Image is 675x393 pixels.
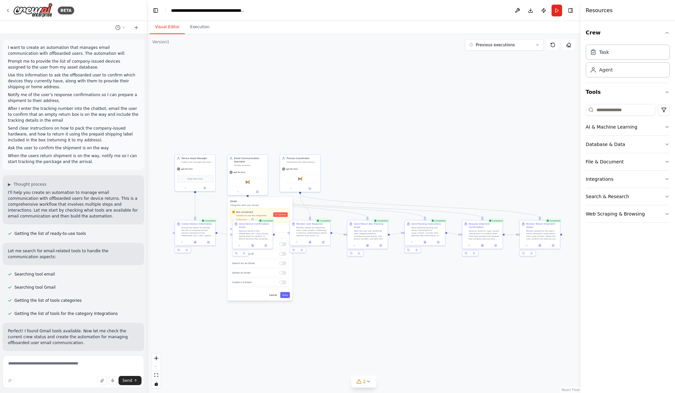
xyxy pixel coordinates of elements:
div: CompletedSend Packing InstructionsSend detailed packing and return instructions to {user_email}. ... [404,220,446,255]
div: Process Coordinator [287,157,318,160]
span: Getting the list of tools for the category Integrations [14,311,118,316]
div: Completed [315,219,332,223]
div: Completed [200,219,217,223]
nav: breadcrumb [171,7,245,14]
span: Thought process [13,182,46,187]
button: Integrations [586,171,670,188]
span: gpt-4o-mini [286,168,298,170]
button: AI & Machine Learning [586,118,670,135]
label: Available Tools [230,228,290,230]
button: View output [533,243,547,247]
button: 2 [351,376,377,388]
button: Upload files [98,376,107,385]
button: View output [360,243,374,247]
h4: Resources [586,7,613,14]
g: Edge from 88fa6f2f-a270-466e-8170-1186c2966c38 to 7e683252-ef96-4c33-bf97-747a4a7dd8ae [193,193,197,218]
button: Open in side panel [300,187,319,191]
g: Edge from 7e683252-ef96-4c33-bf97-747a4a7dd8ae to 7e99223d-5591-4f9e-b2eb-be92d8eb6e7d [217,231,230,236]
span: Drop tools here [187,177,203,180]
g: Edge from a9ae1a78-039e-4adc-ad9d-e9896555a2c9 to ad0f4008-ca6e-4e60-81fa-b30345b7c31b [246,197,484,218]
g: Edge from a9ae1a78-039e-4adc-ad9d-e9896555a2c9 to 30a5aa52-6179-440e-80ad-dd3b35eb024b [246,197,369,218]
div: Completed [430,219,447,223]
div: Web Scraping & Browsing [586,211,645,217]
div: File & Document [586,158,624,165]
button: Open in side panel [203,240,214,244]
p: Perfect! I found Gmail tools available. Now let me check the current crew status and create the a... [8,328,139,346]
p: Notify me of the user’s response confirmations so I can prepare a shipment to their address. [8,92,139,104]
div: Integrations [586,176,613,182]
div: Agent [599,67,613,73]
p: When the users return shipment is on the way, notify me so I can start tracking the parckage and ... [8,153,139,165]
span: Recheck [239,218,247,221]
div: React Flow controls [152,354,161,388]
p: Integrate with you Gmail [230,204,290,207]
div: Completed [373,219,389,223]
span: Getting the list of ready-to-use tools [14,231,86,236]
div: Email Communication SpecialistHandle all email communications with offboarded users regarding dev... [227,155,268,196]
p: Use this information to ask the offboarded user to confirm which devices they currently have, alo... [8,72,139,90]
div: Send Device Confirmation Email [239,222,271,229]
button: Visual Editor [150,20,185,34]
div: Monitor Return Shipment Status [526,222,558,229]
img: Gmail [246,180,250,184]
button: Open in side panel [317,240,329,244]
button: Execution [185,20,215,34]
div: BETA [58,7,74,14]
div: Send detailed packing and return instructions to {user_email}. Include clear step-by-step instruc... [411,226,443,237]
button: Send [119,376,142,385]
button: Open in side panel [195,186,214,190]
button: View output [475,243,489,247]
g: Edge from dd5d08d1-52f0-4ea4-b94e-f5468922062c to ad0f4008-ca6e-4e60-81fa-b30345b7c31b [447,231,460,236]
g: Edge from 7a6e8c01-cb10-4be3-b0ee-6ac46e2238f2 to 30a5aa52-6179-440e-80ad-dd3b35eb024b [332,231,345,236]
div: CompletedMonitor Return Shipment StatusMonitor emails for the user's return shipment confirmation... [519,220,560,258]
g: Edge from 30a5aa52-6179-440e-80ad-dd3b35eb024b to dd5d08d1-52f0-4ea4-b94e-f5468922062c [390,231,403,236]
div: Completed [258,219,274,223]
button: Open in side panel [260,243,271,247]
button: zoom in [152,354,161,362]
button: Previous executions [465,39,544,51]
div: After the user has confirmed their shipping address, company-issued assets, and phone number, and... [354,230,386,240]
div: CompletedRequest Shipment ConfirmationSend an email to {user_email} asking them to confirm when t... [462,220,503,258]
button: Switch to previous chat [113,24,128,31]
button: Hide left sidebar [151,6,160,15]
p: After I enter the tracking number into the chatbot, email the user to confirm that an empty retur... [8,106,139,123]
button: Open in side panel [432,240,444,244]
button: Save [280,292,290,298]
button: View output [303,240,317,244]
a: React Flow attribution [562,388,579,392]
p: Let me search for email-related tools to handle the communication aspects: [8,248,139,260]
g: Edge from ad0f4008-ca6e-4e60-81fa-b30345b7c31b to e2bda2c6-e09c-44ed-9df5-cd2742e7ca67 [505,233,517,236]
button: Crew [586,24,670,42]
button: Connect [273,212,288,217]
p: Connect to use this integration [232,214,271,217]
div: Completed [545,219,562,223]
div: Device Asset Manager [182,157,213,160]
img: Gmail [298,177,302,181]
button: Open in side panel [248,190,267,194]
p: Get an Email by ID [232,252,276,256]
p: Prompt me to provide the list of company-issued devices assigned to the user from my asset database. [8,58,139,70]
g: Edge from a9ae1a78-039e-4adc-ad9d-e9896555a2c9 to dd5d08d1-52f0-4ea4-b94e-f5468922062c [246,197,426,218]
div: Crew [586,42,670,83]
p: Delete an Email [232,271,276,275]
span: 2 [363,378,366,385]
span: Previous executions [476,42,515,48]
button: Web Scraping & Browsing [586,205,670,222]
span: Send [122,378,132,383]
p: I'll help you create an automation to manage email communication with offboarded users for device... [8,190,139,219]
div: Coordinate the entire device return process, monitor responses from offboarded users, and notify ... [287,161,318,163]
button: View output [188,240,202,244]
div: CompletedMonitor User ResponseMonitor emails for responses from {user_email} containing: 1) Devic... [290,220,331,255]
button: Open in side panel [547,243,558,247]
p: Ask the user to confirm the shipment is on the way [8,145,139,151]
span: Connect [278,213,286,216]
span: Not connected [236,210,253,214]
button: Database & Data [586,136,670,153]
div: AI & Machine Learning [586,124,637,130]
div: Completed [488,219,504,223]
div: Tools [586,101,670,228]
button: Click to speak your automation idea [108,376,117,385]
div: Monitor emails for responses from {user_email} containing: 1) Device confirmations (which devices... [296,226,328,237]
h3: Gmail [230,200,290,203]
p: I want to create an automation that manages email communication with offboarded users. The automa... [8,45,139,56]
